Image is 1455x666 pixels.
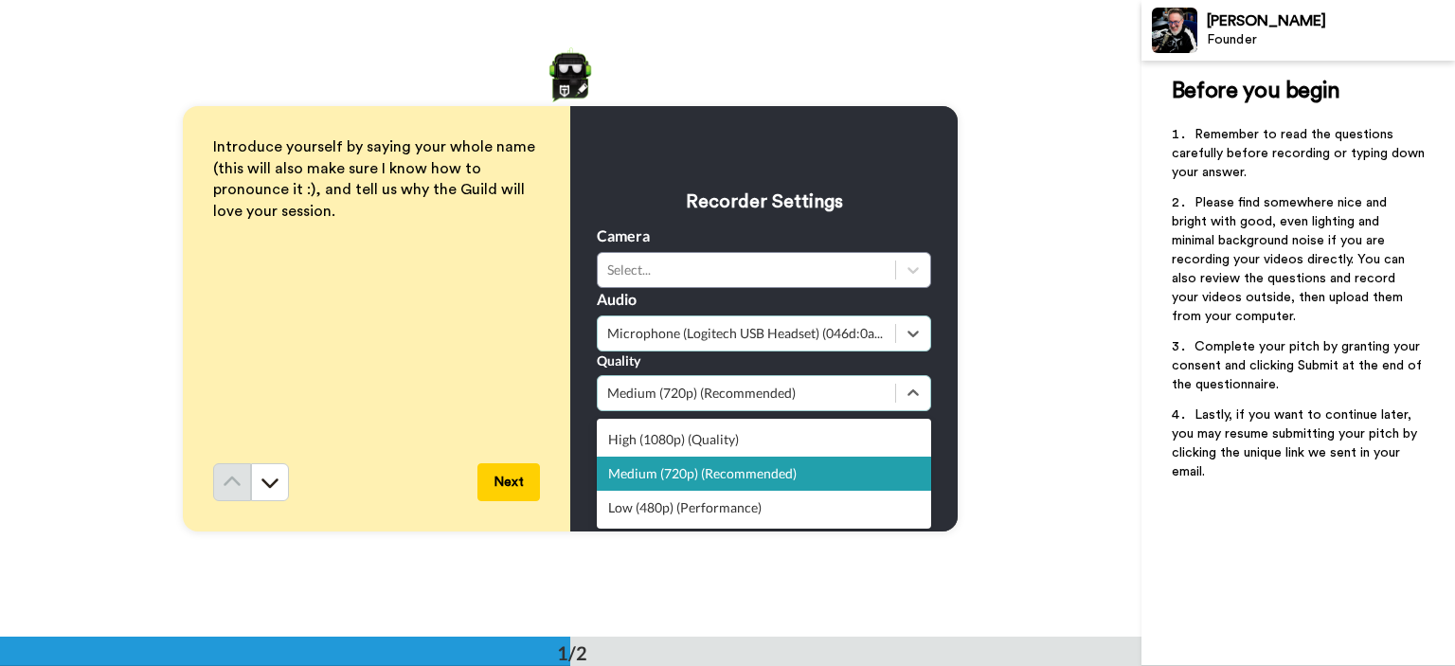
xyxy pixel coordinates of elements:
[213,139,539,220] span: Introduce yourself by saying your whole name (this will also make sure I know how to pronounce it...
[1207,12,1454,30] div: [PERSON_NAME]
[1172,340,1426,391] span: Complete your pitch by granting your consent and clicking Submit at the end of the questionnaire.
[597,288,637,311] label: Audio
[597,457,931,491] div: Medium (720p) (Recommended)
[1172,80,1339,102] span: Before you begin
[607,384,886,403] div: Medium (720p) (Recommended)
[1152,8,1197,53] img: Profile Image
[597,423,931,457] div: High (1080p) (Quality)
[607,261,886,279] div: Select...
[597,189,931,215] h3: Recorder Settings
[607,324,886,343] div: Microphone (Logitech USB Headset) (046d:0a45)
[1172,196,1409,323] span: Please find somewhere nice and bright with good, even lighting and minimal background noise if yo...
[527,639,618,666] div: 1/2
[597,351,640,370] label: Quality
[597,225,650,247] label: Camera
[1172,128,1428,179] span: Remember to read the questions carefully before recording or typing down your answer.
[1172,408,1421,478] span: Lastly, if you want to continue later, you may resume submitting your pitch by clicking the uniqu...
[597,491,931,525] div: Low (480p) (Performance)
[1207,32,1454,48] div: Founder
[477,463,540,501] button: Next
